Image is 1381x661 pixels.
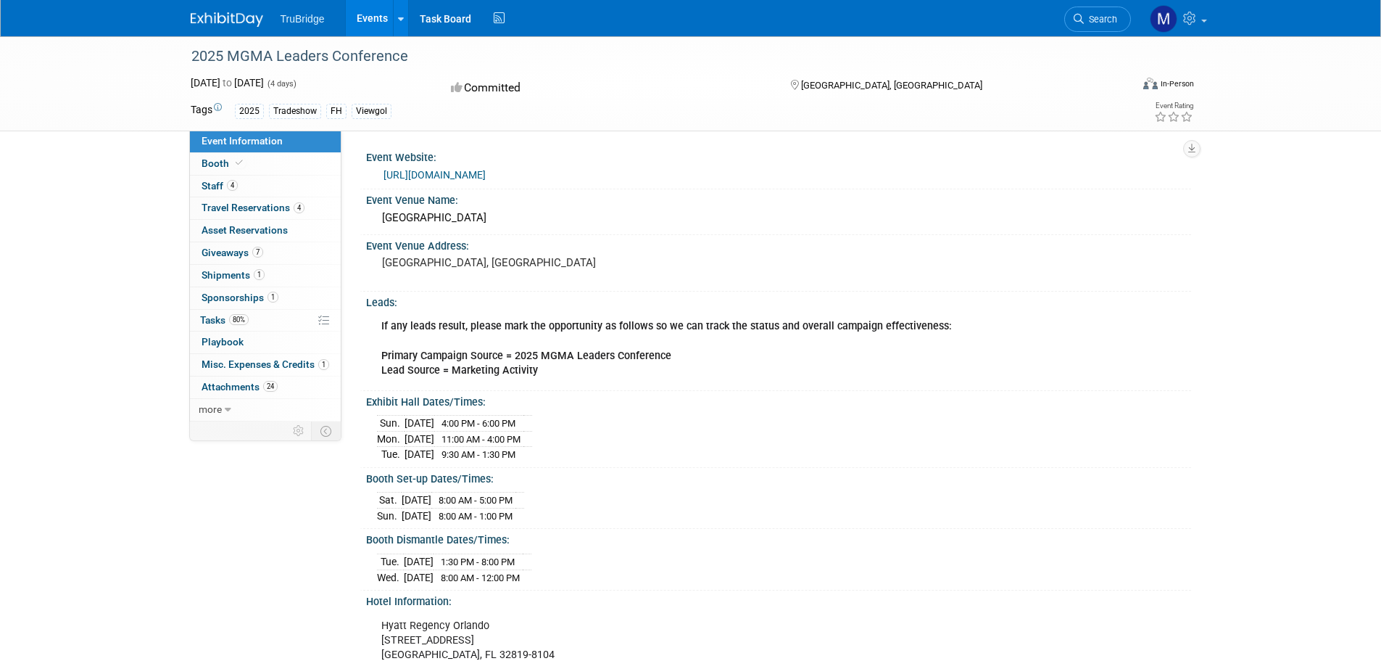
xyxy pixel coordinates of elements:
td: [DATE] [404,570,434,585]
div: Tradeshow [269,104,321,119]
td: Sat. [377,493,402,509]
span: 1 [268,292,278,303]
div: Event Format [1045,75,1195,97]
a: [URL][DOMAIN_NAME] [383,169,486,181]
span: Event Information [202,135,283,147]
div: Event Website: [366,147,1191,165]
b: Lead Source = Marketing Activity [381,364,538,377]
a: Travel Reservations4 [190,197,341,219]
td: Sun. [377,416,405,432]
span: (4 days) [266,79,296,89]
div: Event Rating [1154,102,1193,110]
td: [DATE] [402,508,431,523]
img: Format-Inperson.png [1143,78,1158,89]
div: In-Person [1160,78,1194,89]
span: 11:00 AM - 4:00 PM [441,434,521,445]
td: Personalize Event Tab Strip [286,422,312,440]
span: 80% [229,314,249,325]
a: Attachments24 [190,377,341,398]
span: Booth [202,157,246,169]
a: Playbook [190,332,341,353]
a: Asset Reservations [190,220,341,242]
td: Sun. [377,508,402,523]
td: [DATE] [405,416,434,432]
span: 8:00 AM - 1:00 PM [439,511,513,522]
td: Tags [191,102,222,119]
a: Tasks80% [190,310,341,332]
div: Leads: [366,292,1191,310]
a: Misc. Expenses & Credits1 [190,354,341,376]
span: Attachments [202,381,278,393]
span: to [220,77,234,89]
span: 8:00 AM - 5:00 PM [439,495,513,506]
td: Toggle Event Tabs [311,422,341,440]
span: more [199,403,222,415]
span: 9:30 AM - 1:30 PM [441,449,515,460]
td: Wed. [377,570,404,585]
span: [GEOGRAPHIC_DATA], [GEOGRAPHIC_DATA] [801,80,982,91]
b: If any leads result, please mark the opportunity as follows so we can track the status and overal... [381,320,952,332]
td: [DATE] [404,554,434,570]
span: Search [1084,14,1117,25]
a: Staff4 [190,176,341,197]
img: ExhibitDay [191,12,263,27]
a: Sponsorships1 [190,287,341,309]
a: Giveaways7 [190,242,341,264]
a: Search [1064,7,1131,32]
b: Primary Campaign Source = [381,350,512,362]
div: Exhibit Hall Dates/Times: [366,391,1191,409]
span: Playbook [202,336,244,348]
div: Hotel Information: [366,591,1191,609]
td: Tue. [377,554,404,570]
img: Michael Veenendaal [1150,5,1177,33]
span: Tasks [200,314,249,326]
span: Shipments [202,269,265,281]
i: Booth reservation complete [236,159,243,167]
div: Committed [447,75,767,101]
div: Booth Dismantle Dates/Times: [366,529,1191,547]
td: [DATE] [405,447,434,462]
span: 1 [318,359,329,370]
td: [DATE] [405,431,434,447]
a: Booth [190,153,341,175]
div: 2025 MGMA Leaders Conference [186,44,1109,70]
b: 2025 MGMA Leaders Conference [515,350,671,362]
td: Mon. [377,431,405,447]
a: more [190,399,341,421]
span: Asset Reservations [202,224,288,236]
td: Tue. [377,447,405,462]
span: 4:00 PM - 6:00 PM [441,418,515,429]
span: [DATE] [DATE] [191,77,264,89]
span: Staff [202,180,238,192]
span: 4 [294,202,304,213]
pre: [GEOGRAPHIC_DATA], [GEOGRAPHIC_DATA] [382,256,694,269]
span: 4 [227,180,238,191]
div: FH [326,104,347,119]
span: TruBridge [281,13,325,25]
span: 1 [254,269,265,280]
div: 2025 [235,104,264,119]
span: Sponsorships [202,292,278,303]
span: 8:00 AM - 12:00 PM [441,572,520,583]
div: Booth Set-up Dates/Times: [366,468,1191,486]
span: Travel Reservations [202,202,304,213]
div: Viewgol [352,104,391,119]
a: Event Information [190,131,341,152]
a: Shipments1 [190,265,341,287]
span: Misc. Expenses & Credits [202,358,329,370]
span: Giveaways [202,247,263,258]
div: [GEOGRAPHIC_DATA] [377,207,1180,229]
span: 1:30 PM - 8:00 PM [441,557,515,567]
span: 24 [263,381,278,392]
div: Event Venue Address: [366,235,1191,253]
span: 7 [252,247,263,258]
div: Event Venue Name: [366,189,1191,208]
td: [DATE] [402,493,431,509]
